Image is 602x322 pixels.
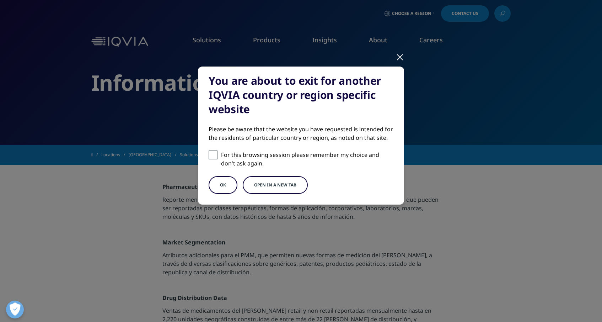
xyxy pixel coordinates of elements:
[221,151,393,168] p: For this browsing session please remember my choice and don't ask again.
[209,125,393,142] div: Please be aware that the website you have requested is intended for the residents of particular c...
[6,301,24,318] button: Abrir preferencias
[209,74,393,116] div: You are about to exit for another IQVIA country or region specific website
[209,176,237,194] button: OK
[243,176,308,194] button: Open in a new tab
